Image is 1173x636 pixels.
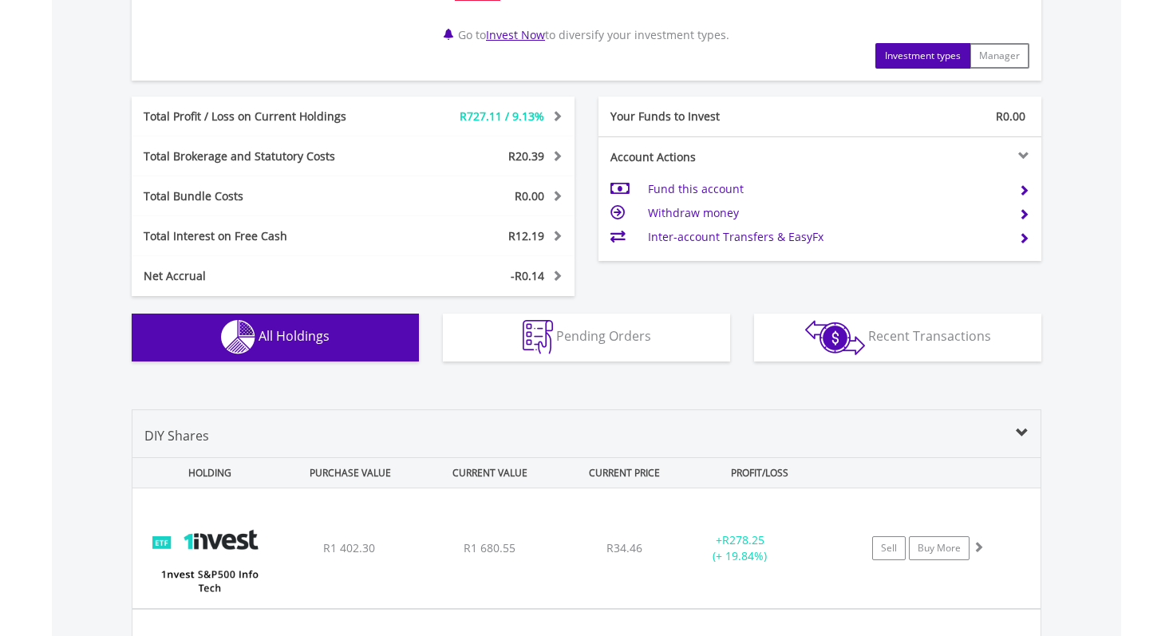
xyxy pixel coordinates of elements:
[996,109,1025,124] span: R0.00
[754,314,1041,361] button: Recent Transactions
[464,540,515,555] span: R1 680.55
[556,327,651,345] span: Pending Orders
[486,27,545,42] a: Invest Now
[872,536,906,560] a: Sell
[421,458,558,488] div: CURRENT VALUE
[722,532,764,547] span: R278.25
[132,109,390,124] div: Total Profit / Loss on Current Holdings
[523,320,553,354] img: pending_instructions-wht.png
[133,458,278,488] div: HOLDING
[515,188,544,203] span: R0.00
[598,109,820,124] div: Your Funds to Invest
[443,314,730,361] button: Pending Orders
[648,201,1006,225] td: Withdraw money
[508,148,544,164] span: R20.39
[221,320,255,354] img: holdings-wht.png
[282,458,418,488] div: PURCHASE VALUE
[511,268,544,283] span: -R0.14
[132,228,390,244] div: Total Interest on Free Cash
[132,188,390,204] div: Total Bundle Costs
[460,109,544,124] span: R727.11 / 9.13%
[868,327,991,345] span: Recent Transactions
[598,149,820,165] div: Account Actions
[648,225,1006,249] td: Inter-account Transfers & EasyFx
[508,228,544,243] span: R12.19
[606,540,642,555] span: R34.46
[805,320,865,355] img: transactions-zar-wht.png
[680,532,800,564] div: + (+ 19.84%)
[875,43,970,69] button: Investment types
[144,427,209,444] span: DIY Shares
[140,508,278,604] img: TFSA.ETF5IT.png
[691,458,827,488] div: PROFIT/LOSS
[909,536,970,560] a: Buy More
[970,43,1029,69] button: Manager
[132,314,419,361] button: All Holdings
[323,540,375,555] span: R1 402.30
[132,268,390,284] div: Net Accrual
[259,327,330,345] span: All Holdings
[132,148,390,164] div: Total Brokerage and Statutory Costs
[561,458,688,488] div: CURRENT PRICE
[648,177,1006,201] td: Fund this account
